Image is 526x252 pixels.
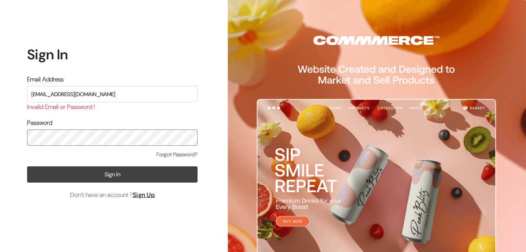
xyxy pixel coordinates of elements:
[27,75,64,84] label: Email Address
[156,150,198,159] a: Forgot Password?
[27,166,198,183] button: Sign In
[27,118,52,128] label: Password
[133,191,155,199] a: Sign Up
[27,102,95,112] label: Invalid Email or Password !
[27,46,198,63] h1: Sign In
[70,190,155,200] span: Don’t have an account ?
